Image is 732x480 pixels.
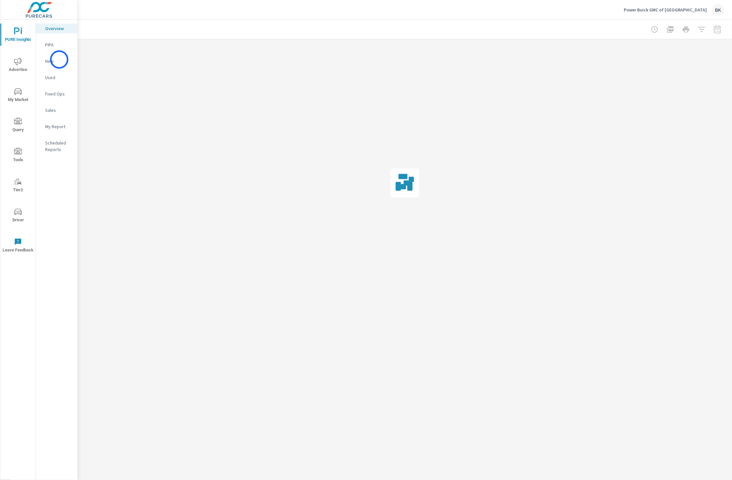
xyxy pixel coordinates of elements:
[2,58,34,74] span: Advertise
[36,89,78,99] div: Fixed Ops
[2,238,34,254] span: Leave Feedback
[36,105,78,115] div: Sales
[45,74,72,81] p: Used
[45,58,72,64] p: New
[2,148,34,164] span: Tools
[45,107,72,113] p: Sales
[36,122,78,131] div: My Report
[45,91,72,97] p: Fixed Ops
[2,118,34,134] span: Query
[45,123,72,130] p: My Report
[2,88,34,104] span: My Market
[2,27,34,43] span: PURE Insights
[0,20,36,260] div: nav menu
[36,56,78,66] div: New
[36,73,78,82] div: Used
[45,42,72,48] p: PIPA
[624,7,707,13] p: Power Buick GMC of [GEOGRAPHIC_DATA]
[712,4,724,16] div: BK
[36,138,78,154] div: Scheduled Reports
[36,24,78,33] div: Overview
[45,140,72,153] p: Scheduled Reports
[2,208,34,224] span: Driver
[36,40,78,50] div: PIPA
[45,25,72,32] p: Overview
[2,178,34,194] span: Tier2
